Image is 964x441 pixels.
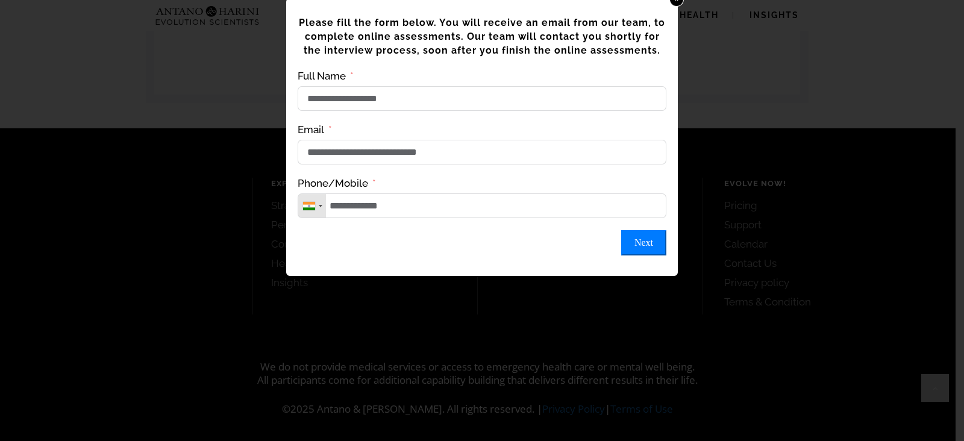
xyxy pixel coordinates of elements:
[298,123,332,137] label: Email
[298,177,376,190] label: Phone/Mobile
[298,193,666,218] input: Phone/Mobile
[298,140,666,164] input: Email
[298,194,326,217] div: Telephone country code
[298,69,354,83] label: Full Name
[298,16,666,57] h5: Please fill the form below. You will receive an email from our team, to complete online assessmen...
[621,230,666,255] button: Next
